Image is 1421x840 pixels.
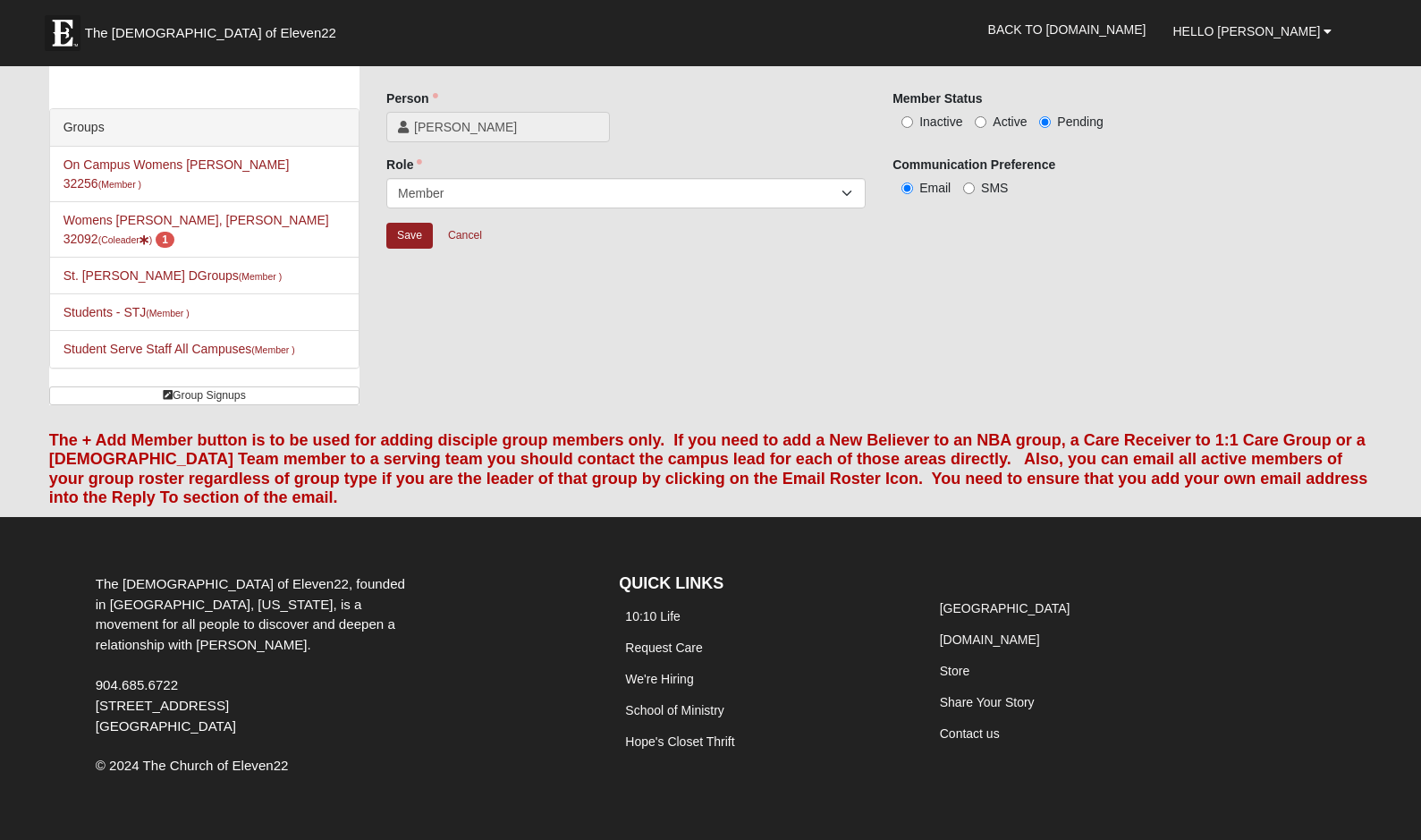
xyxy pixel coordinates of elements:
a: Hello [PERSON_NAME] [1159,9,1345,54]
small: (Member ) [146,308,189,318]
span: Pending [1057,115,1103,129]
h4: QUICK LINKS [619,574,906,594]
small: (Member ) [98,179,141,190]
small: (Member ) [251,344,294,355]
span: [PERSON_NAME] [414,118,598,136]
small: (Member ) [239,271,282,282]
a: Students - STJ(Member ) [63,305,190,319]
label: Communication Preference [892,156,1055,174]
a: School of Ministry [625,703,723,717]
a: Student Serve Staff All Campuses(Member ) [63,342,295,356]
input: Alt+s [386,223,433,249]
a: Back to [DOMAIN_NAME] [975,7,1160,52]
span: [GEOGRAPHIC_DATA] [96,718,236,734]
a: Group Signups [49,386,359,405]
label: Member Status [892,89,982,107]
a: On Campus Womens [PERSON_NAME] 32256(Member ) [63,157,290,191]
a: We're Hiring [625,672,693,686]
input: SMS [963,182,975,194]
a: Womens [PERSON_NAME], [PERSON_NAME] 32092(Coleader) 1 [63,213,329,246]
a: Share Your Story [940,695,1035,709]
a: Hope's Closet Thrift [625,734,734,749]
a: St. [PERSON_NAME] DGroups(Member ) [63,268,282,283]
a: The [DEMOGRAPHIC_DATA] of Eleven22 [36,6,393,51]
span: The [DEMOGRAPHIC_DATA] of Eleven22 [85,24,336,42]
span: © 2024 The Church of Eleven22 [96,758,289,773]
span: SMS [981,181,1008,195]
a: [DOMAIN_NAME] [940,632,1040,647]
a: Store [940,664,969,678]
input: Email [901,182,913,194]
input: Pending [1039,116,1051,128]
input: Inactive [901,116,913,128]
span: Hello [PERSON_NAME] [1172,24,1320,38]
a: [GEOGRAPHIC_DATA] [940,601,1070,615]
label: Role [386,156,422,174]
label: Person [386,89,437,107]
a: Cancel [436,222,494,250]
a: Request Care [625,641,702,655]
a: 10:10 Life [625,609,681,624]
span: number of pending members [156,232,174,248]
input: Active [975,116,986,128]
div: Groups [50,109,359,147]
div: The [DEMOGRAPHIC_DATA] of Eleven22, founded in [GEOGRAPHIC_DATA], [US_STATE], is a movement for a... [82,574,431,737]
img: Eleven22 logo [45,15,80,51]
small: (Coleader ) [98,234,153,245]
font: The + Add Member button is to be used for adding disciple group members only. If you need to add ... [49,431,1368,507]
span: Active [993,115,1027,129]
a: Contact us [940,726,1000,741]
span: Inactive [919,115,962,129]
span: Email [919,181,951,195]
